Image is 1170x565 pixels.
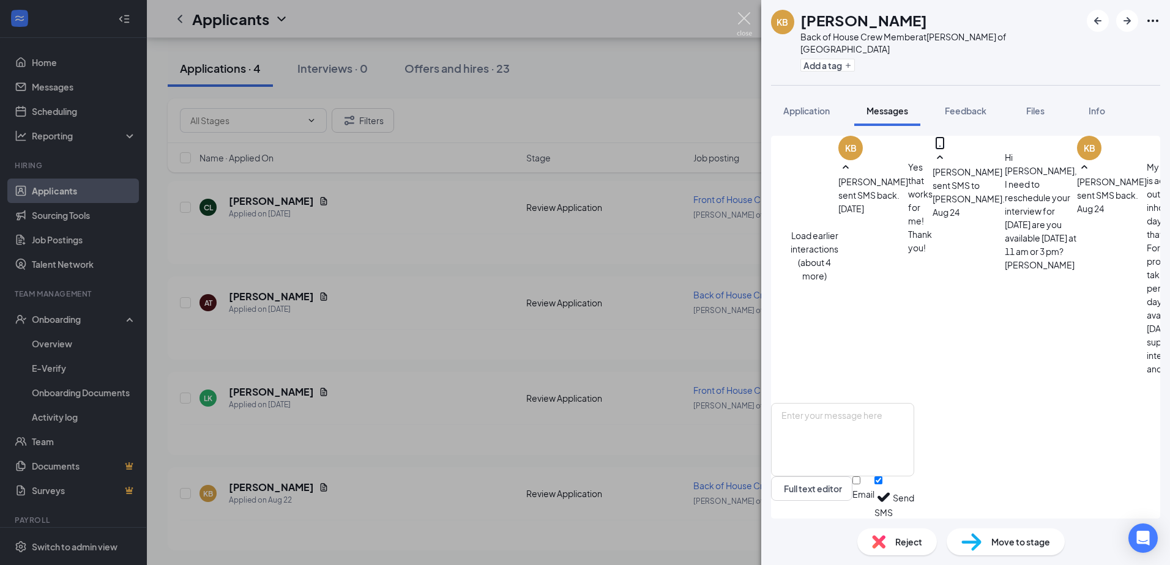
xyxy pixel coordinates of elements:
[1116,10,1138,32] button: ArrowRight
[945,105,986,116] span: Feedback
[933,205,959,219] span: Aug 24
[893,476,914,519] button: Send
[874,488,893,506] svg: Checkmark
[1077,176,1147,201] span: [PERSON_NAME] sent SMS back.
[908,161,933,253] span: Yes that works for me! Thank you!
[1084,142,1095,154] div: KB
[874,506,893,519] div: SMS
[800,59,855,72] button: PlusAdd a tag
[852,488,874,500] div: Email
[895,535,922,548] span: Reject
[800,10,927,31] h1: [PERSON_NAME]
[866,105,908,116] span: Messages
[1146,13,1160,28] svg: Ellipses
[991,535,1050,548] span: Move to stage
[783,105,830,116] span: Application
[1090,13,1105,28] svg: ArrowLeftNew
[874,476,882,484] input: SMS
[791,229,838,282] button: Load earlier interactions (about 4 more)
[777,16,788,28] div: KB
[771,476,852,501] button: Full text editorPen
[838,202,864,215] span: [DATE]
[844,62,852,69] svg: Plus
[852,476,860,484] input: Email
[1087,10,1109,32] button: ArrowLeftNew
[1120,13,1135,28] svg: ArrowRight
[933,166,1005,204] span: [PERSON_NAME] sent SMS to [PERSON_NAME].
[800,31,1081,55] div: Back of House Crew Member at [PERSON_NAME] of [GEOGRAPHIC_DATA]
[933,150,947,165] svg: SmallChevronUp
[1077,202,1104,215] span: Aug 24
[1089,105,1105,116] span: Info
[1077,160,1092,175] svg: SmallChevronUp
[1005,152,1077,270] span: Hi [PERSON_NAME], I need to reschedule your interview for [DATE] are you available [DATE] at 11 a...
[845,142,857,154] div: KB
[1026,105,1045,116] span: Files
[1128,523,1158,553] div: Open Intercom Messenger
[933,136,947,150] svg: MobileSms
[838,160,853,175] svg: SmallChevronUp
[838,176,908,201] span: [PERSON_NAME] sent SMS back.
